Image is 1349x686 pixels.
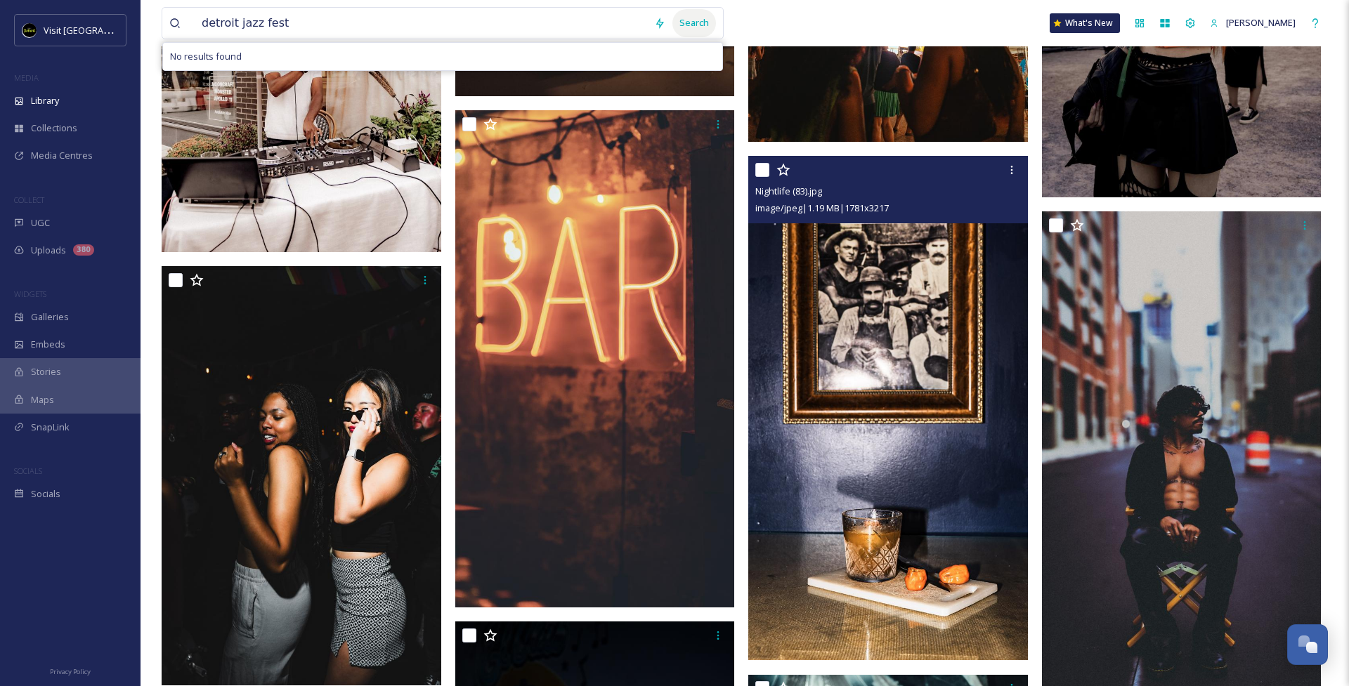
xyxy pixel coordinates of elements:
span: image/jpeg | 1.19 MB | 1781 x 3217 [755,202,889,214]
img: Nightlife (83).jpg [748,156,1028,661]
span: Maps [31,393,54,407]
span: Media Centres [31,149,93,162]
span: WIDGETS [14,289,46,299]
span: No results found [170,50,242,63]
img: Nightlife (92).jpg [455,110,735,607]
img: VISIT%20DETROIT%20LOGO%20-%20BLACK%20BACKGROUND.png [22,23,37,37]
span: SnapLink [31,421,70,434]
span: Collections [31,121,77,135]
span: MEDIA [14,72,39,83]
input: Search your library [195,8,647,39]
button: Open Chat [1287,624,1328,665]
span: Visit [GEOGRAPHIC_DATA] [44,23,152,37]
span: UGC [31,216,50,230]
span: Uploads [31,244,66,257]
span: SOCIALS [14,466,42,476]
span: Embeds [31,338,65,351]
div: 380 [73,244,94,256]
img: Nightlife (85).jpg [162,266,441,685]
span: Privacy Policy [50,667,91,676]
span: Stories [31,365,61,378]
span: Socials [31,487,60,501]
div: Search [672,9,716,37]
span: [PERSON_NAME] [1226,16,1296,29]
span: COLLECT [14,194,44,205]
span: Library [31,94,59,107]
a: What's New [1050,13,1120,33]
span: Galleries [31,310,69,324]
span: Nightlife (83).jpg [755,185,822,197]
a: Privacy Policy [50,662,91,679]
a: [PERSON_NAME] [1203,9,1303,37]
